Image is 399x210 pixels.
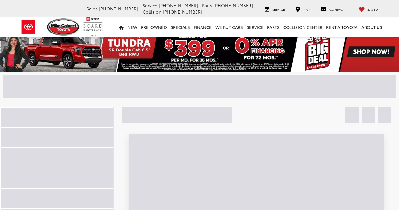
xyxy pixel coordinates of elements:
[163,9,202,15] span: [PHONE_NUMBER]
[265,17,281,37] a: Parts
[143,2,157,9] span: Service
[159,2,198,9] span: [PHONE_NUMBER]
[367,7,378,12] span: Saved
[117,17,126,37] a: Home
[47,18,80,36] img: Mike Calvert Toyota
[272,7,285,12] span: Service
[86,5,97,12] span: Sales
[354,6,383,12] a: My Saved Vehicles
[324,17,360,37] a: Rent a Toyota
[245,17,265,37] a: Service
[192,17,214,37] a: Finance
[139,17,169,37] a: Pre-Owned
[281,17,324,37] a: Collision Center
[99,5,138,12] span: [PHONE_NUMBER]
[360,17,384,37] a: About Us
[143,9,161,15] span: Collision
[17,17,40,37] img: Toyota
[329,7,344,12] span: Contact
[303,7,310,12] span: Map
[126,17,139,37] a: New
[291,6,314,12] a: Map
[169,17,192,37] a: Specials
[260,6,290,12] a: Service
[316,6,349,12] a: Contact
[214,17,245,37] a: WE BUY CARS
[202,2,212,9] span: Parts
[214,2,253,9] span: [PHONE_NUMBER]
